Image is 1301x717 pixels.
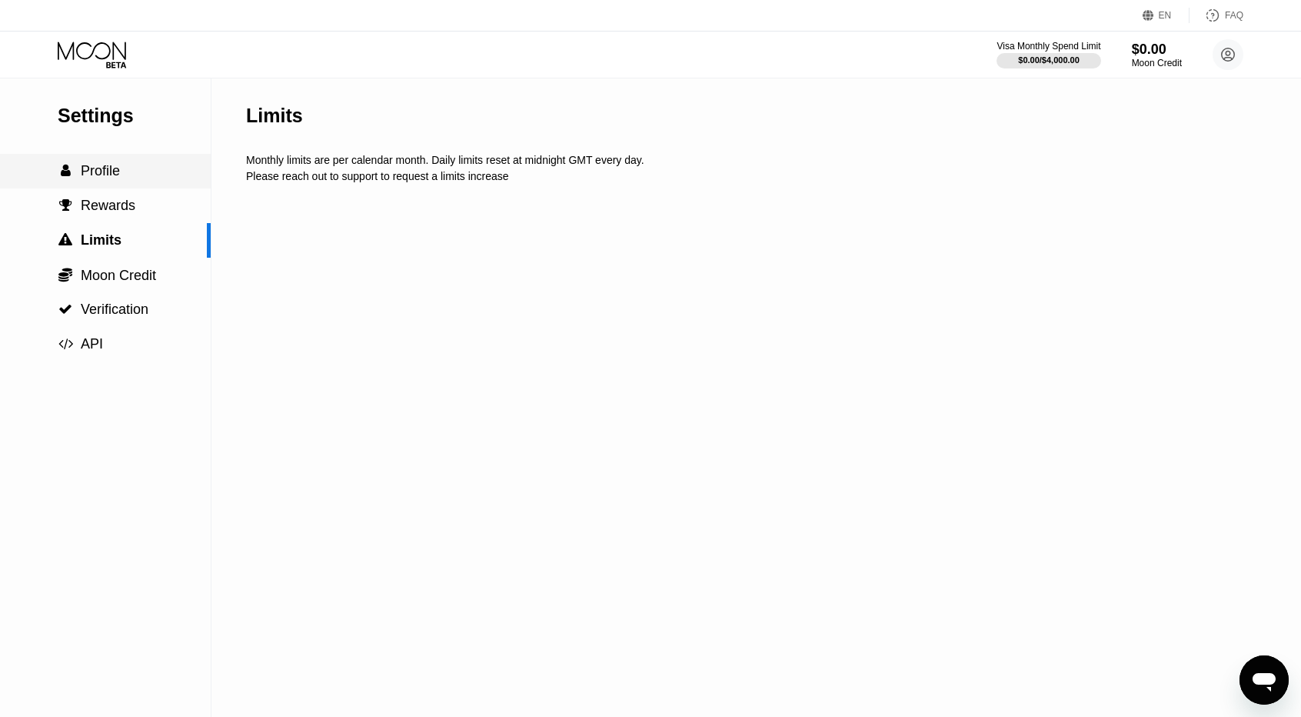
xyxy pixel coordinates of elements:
[58,198,73,212] div: 
[58,233,72,247] span: 
[58,267,73,282] div: 
[81,336,103,352] span: API
[58,302,73,316] div: 
[58,267,72,282] span: 
[58,302,72,316] span: 
[58,337,73,351] span: 
[997,41,1100,68] div: Visa Monthly Spend Limit$0.00/$4,000.00
[81,302,148,317] span: Verification
[61,164,71,178] span: 
[58,105,211,127] div: Settings
[59,198,72,212] span: 
[1018,55,1080,65] div: $0.00 / $4,000.00
[1132,42,1182,68] div: $0.00Moon Credit
[1239,655,1289,705] iframe: Button to launch messaging window
[81,163,120,178] span: Profile
[81,198,135,213] span: Rewards
[1132,58,1182,68] div: Moon Credit
[58,164,73,178] div: 
[1225,10,1243,21] div: FAQ
[1190,8,1243,23] div: FAQ
[246,105,303,127] div: Limits
[1143,8,1190,23] div: EN
[81,232,121,248] span: Limits
[81,268,156,283] span: Moon Credit
[1132,42,1182,58] div: $0.00
[58,233,73,247] div: 
[246,170,1287,182] div: Please reach out to support to request a limits increase
[246,154,1287,166] div: Monthly limits are per calendar month. Daily limits reset at midnight GMT every day.
[1159,10,1172,21] div: EN
[997,41,1100,52] div: Visa Monthly Spend Limit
